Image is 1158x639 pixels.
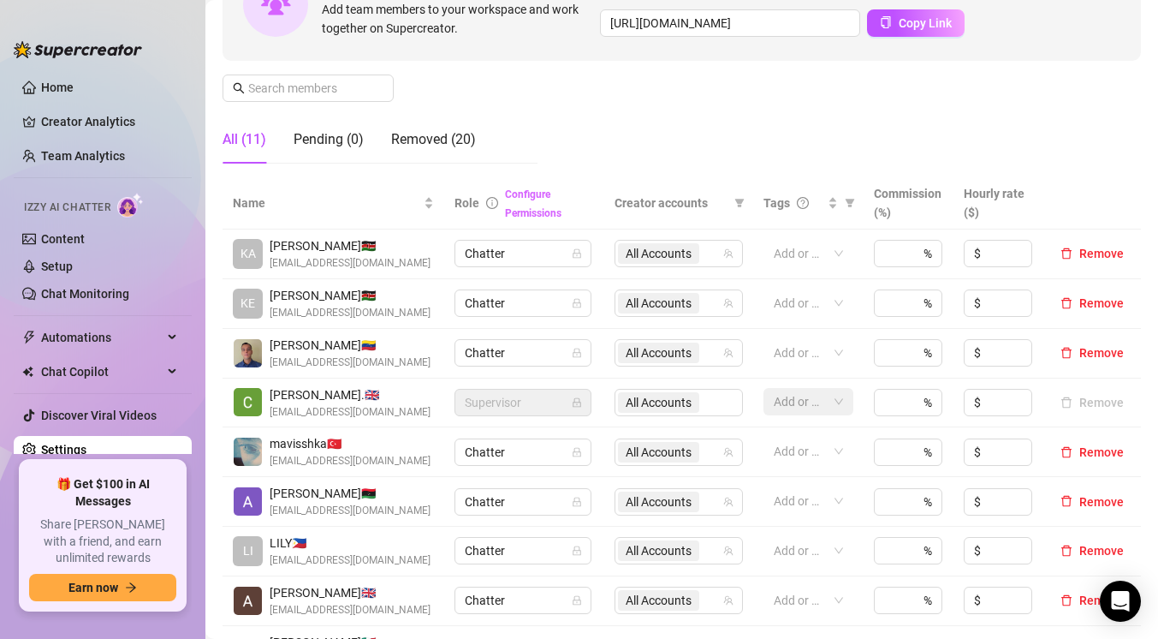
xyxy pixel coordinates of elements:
[626,541,692,560] span: All Accounts
[1079,296,1124,310] span: Remove
[41,232,85,246] a: Content
[223,177,444,230] th: Name
[41,81,74,94] a: Home
[723,497,733,507] span: team
[618,343,699,363] span: All Accounts
[572,595,582,606] span: lock
[572,298,582,308] span: lock
[465,290,581,316] span: Chatter
[29,476,176,510] span: 🎁 Get $100 in AI Messages
[243,541,253,560] span: LI
[270,385,431,404] span: [PERSON_NAME]. 🇬🇧
[465,538,581,564] span: Chatter
[1054,590,1131,611] button: Remove
[626,493,692,511] span: All Accounts
[899,16,952,30] span: Copy Link
[1079,346,1124,360] span: Remove
[867,9,965,37] button: Copy Link
[29,517,176,567] span: Share [PERSON_NAME] with a friend, and earn unlimited rewards
[270,336,431,355] span: [PERSON_NAME] 🇻🇪
[68,581,118,594] span: Earn now
[22,366,33,378] img: Chat Copilot
[270,552,431,569] span: [EMAIL_ADDRESS][DOMAIN_NAME]
[723,546,733,556] span: team
[241,244,256,263] span: KA
[270,236,431,255] span: [PERSON_NAME] 🇰🇪
[270,255,431,272] span: [EMAIL_ADDRESS][DOMAIN_NAME]
[626,591,692,610] span: All Accounts
[618,540,699,561] span: All Accounts
[294,129,364,150] div: Pending (0)
[223,129,266,150] div: All (11)
[248,79,370,98] input: Search members
[723,298,733,308] span: team
[1054,540,1131,561] button: Remove
[505,188,561,219] a: Configure Permissions
[465,489,581,515] span: Chatter
[41,324,163,351] span: Automations
[41,358,163,385] span: Chat Copilot
[270,534,431,552] span: LILY 🇵🇭
[465,390,581,415] span: Supervisor
[1079,544,1124,558] span: Remove
[1060,446,1072,458] span: delete
[626,443,692,462] span: All Accounts
[797,197,809,209] span: question-circle
[626,244,692,263] span: All Accounts
[234,438,262,466] img: mavisshka
[1060,297,1072,309] span: delete
[864,177,953,230] th: Commission (%)
[723,447,733,457] span: team
[41,260,73,273] a: Setup
[465,340,581,366] span: Chatter
[234,388,262,416] img: Cherry Berry
[234,487,262,516] img: Anji Pagulatu
[14,41,142,58] img: logo-BBDzfeDw.svg
[270,434,431,453] span: mavisshka 🇹🇷
[1060,347,1072,359] span: delete
[270,583,431,602] span: [PERSON_NAME] 🇬🇧
[270,355,431,371] span: [EMAIL_ADDRESS][DOMAIN_NAME]
[234,587,262,615] img: Augustina Asante
[270,286,431,305] span: [PERSON_NAME] 🇰🇪
[233,82,245,94] span: search
[618,293,699,314] span: All Accounts
[234,339,262,367] img: Gustavo Garcia
[615,194,727,212] span: Creator accounts
[880,16,892,28] span: copy
[953,177,1043,230] th: Hourly rate ($)
[723,348,733,358] span: team
[270,503,431,519] span: [EMAIL_ADDRESS][DOMAIN_NAME]
[618,590,699,611] span: All Accounts
[41,409,157,422] a: Discover Viral Videos
[270,453,431,469] span: [EMAIL_ADDRESS][DOMAIN_NAME]
[270,484,431,503] span: [PERSON_NAME] 🇱🇾
[1060,545,1072,557] span: delete
[731,190,748,216] span: filter
[454,196,479,210] span: Role
[723,248,733,259] span: team
[1054,243,1131,264] button: Remove
[841,190,858,216] span: filter
[1060,495,1072,507] span: delete
[117,193,144,218] img: AI Chatter
[1060,248,1072,260] span: delete
[486,197,498,209] span: info-circle
[618,442,699,463] span: All Accounts
[125,582,137,594] span: arrow-right
[465,588,581,613] span: Chatter
[41,149,125,163] a: Team Analytics
[845,198,855,208] span: filter
[763,194,790,212] span: Tags
[572,497,582,507] span: lock
[1054,293,1131,314] button: Remove
[1079,445,1124,459] span: Remove
[1079,495,1124,509] span: Remove
[465,439,581,465] span: Chatter
[1079,594,1124,607] span: Remove
[241,294,255,313] span: KE
[465,241,581,266] span: Chatter
[29,574,176,601] button: Earn nowarrow-right
[233,194,420,212] span: Name
[626,294,692,313] span: All Accounts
